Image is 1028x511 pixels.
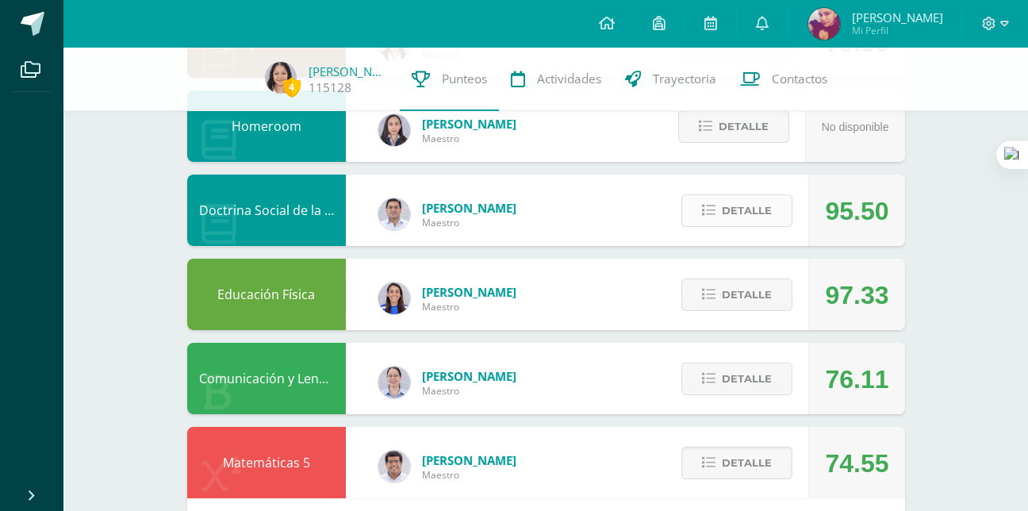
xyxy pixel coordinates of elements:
img: 35694fb3d471466e11a043d39e0d13e5.png [378,114,410,146]
div: 97.33 [825,259,888,331]
span: [PERSON_NAME] [422,368,516,384]
span: [PERSON_NAME] [422,452,516,468]
button: Detalle [681,194,792,227]
a: Contactos [728,48,839,111]
span: Trayectoria [653,71,716,87]
span: Detalle [722,280,772,309]
img: 15aaa72b904403ebb7ec886ca542c491.png [378,198,410,230]
span: Maestro [422,468,516,482]
a: 115128 [309,79,351,96]
span: [PERSON_NAME] [422,200,516,216]
button: Detalle [681,363,792,395]
span: Detalle [722,448,772,478]
div: 76.11 [825,344,888,415]
img: 56fa8ae54895f260aaa680a71fb556c5.png [808,8,840,40]
span: [PERSON_NAME] [422,284,516,300]
div: 74.55 [825,428,888,499]
div: Educación Física [187,259,346,330]
button: Detalle [681,447,792,479]
span: Contactos [772,71,827,87]
span: Maestro [422,300,516,313]
div: Matemáticas 5 [187,427,346,498]
span: Detalle [722,364,772,394]
span: Maestro [422,216,516,229]
div: 95.50 [825,175,888,247]
span: Maestro [422,384,516,398]
img: a7ee6d70d80002b2e40dc5bf61ca7e6f.png [265,62,297,94]
span: [PERSON_NAME] [422,116,516,132]
div: Doctrina Social de la Iglesia [187,175,346,246]
span: [PERSON_NAME] [852,10,943,25]
div: Comunicación y Lenguaje L3 (Inglés) 5 [187,343,346,414]
span: 4 [283,77,301,97]
div: Homeroom [187,90,346,162]
span: Maestro [422,132,516,145]
button: Detalle [678,110,789,143]
span: No disponible [822,121,889,133]
a: Trayectoria [613,48,728,111]
button: Detalle [681,279,792,311]
a: [PERSON_NAME] [309,63,388,79]
span: Actividades [537,71,601,87]
span: Detalle [722,196,772,225]
span: Punteos [442,71,487,87]
a: Punteos [400,48,499,111]
img: daba15fc5312cea3888e84612827f950.png [378,367,410,398]
img: 01ec045deed16b978cfcd964fb0d0c55.png [378,451,410,482]
a: Actividades [499,48,613,111]
span: Detalle [719,112,769,141]
span: Mi Perfil [852,24,943,37]
img: 0eea5a6ff783132be5fd5ba128356f6f.png [378,282,410,314]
